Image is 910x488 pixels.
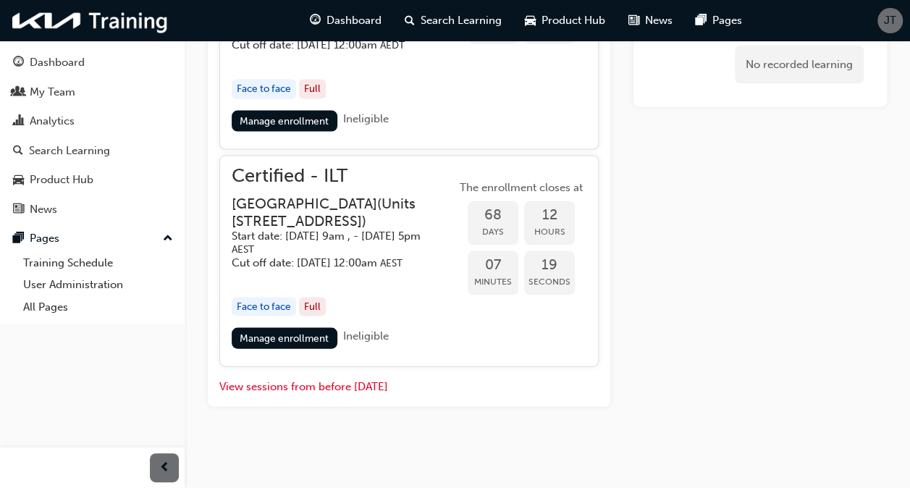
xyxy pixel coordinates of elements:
span: pages-icon [13,232,24,245]
button: Certified - ILT[GEOGRAPHIC_DATA](Units [STREET_ADDRESS])Start date: [DATE] 9am , - [DATE] 5pm AES... [232,167,586,354]
span: car-icon [525,12,536,30]
a: Dashboard [6,49,179,76]
div: Analytics [30,113,75,130]
h5: Cut off date: [DATE] 12:00am [232,256,433,269]
a: Training Schedule [17,252,179,274]
a: car-iconProduct Hub [513,6,617,35]
a: Search Learning [6,138,179,164]
button: View sessions from before [DATE] [219,378,388,395]
a: Manage enrollment [232,327,337,348]
span: car-icon [13,174,24,187]
span: people-icon [13,86,24,99]
span: Minutes [468,273,518,290]
button: Pages [6,225,179,252]
span: Australian Eastern Daylight Time AEDT [380,38,405,51]
span: Certified - ILT [232,167,456,184]
span: Dashboard [326,12,382,29]
span: 19 [524,256,575,273]
a: Product Hub [6,167,179,193]
span: up-icon [163,230,173,248]
span: news-icon [13,203,24,216]
span: Hours [524,223,575,240]
div: News [30,201,57,218]
span: 07 [468,256,518,273]
div: Product Hub [30,172,93,188]
a: All Pages [17,296,179,319]
span: The enrollment closes at [456,179,586,195]
button: JT [877,8,903,33]
span: pages-icon [696,12,707,30]
img: kia-training [7,6,174,35]
h5: Cut off date: [DATE] 12:00am [232,38,433,51]
span: news-icon [628,12,639,30]
span: Days [468,223,518,240]
span: 12 [524,206,575,223]
span: JT [884,12,896,29]
span: Pages [712,12,742,29]
span: prev-icon [159,459,170,477]
a: User Administration [17,274,179,296]
span: guage-icon [13,56,24,70]
div: Dashboard [30,54,85,71]
a: News [6,196,179,223]
div: My Team [30,84,75,101]
div: Search Learning [29,143,110,159]
div: Pages [30,230,59,247]
div: Face to face [232,79,296,98]
span: Ineligible [343,112,389,125]
a: guage-iconDashboard [298,6,393,35]
span: Search Learning [421,12,502,29]
span: search-icon [405,12,415,30]
div: Face to face [232,297,296,316]
span: chart-icon [13,115,24,128]
h3: [GEOGRAPHIC_DATA] ( Units [STREET_ADDRESS] ) [232,195,433,229]
span: Australian Eastern Standard Time AEST [380,256,403,269]
span: search-icon [13,145,23,158]
a: My Team [6,79,179,106]
div: Full [299,297,326,316]
span: 68 [468,206,518,223]
a: search-iconSearch Learning [393,6,513,35]
span: Australian Eastern Standard Time AEST [232,243,254,255]
span: guage-icon [310,12,321,30]
div: Full [299,79,326,98]
a: news-iconNews [617,6,684,35]
span: News [645,12,673,29]
span: Ineligible [343,329,389,342]
a: Manage enrollment [232,110,337,131]
button: DashboardMy TeamAnalyticsSearch LearningProduct HubNews [6,46,179,225]
span: Product Hub [542,12,605,29]
div: No recorded learning [735,45,864,83]
h5: Start date: [DATE] 9am , - [DATE] 5pm [232,229,433,256]
span: Seconds [524,273,575,290]
a: Analytics [6,108,179,135]
a: pages-iconPages [684,6,754,35]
